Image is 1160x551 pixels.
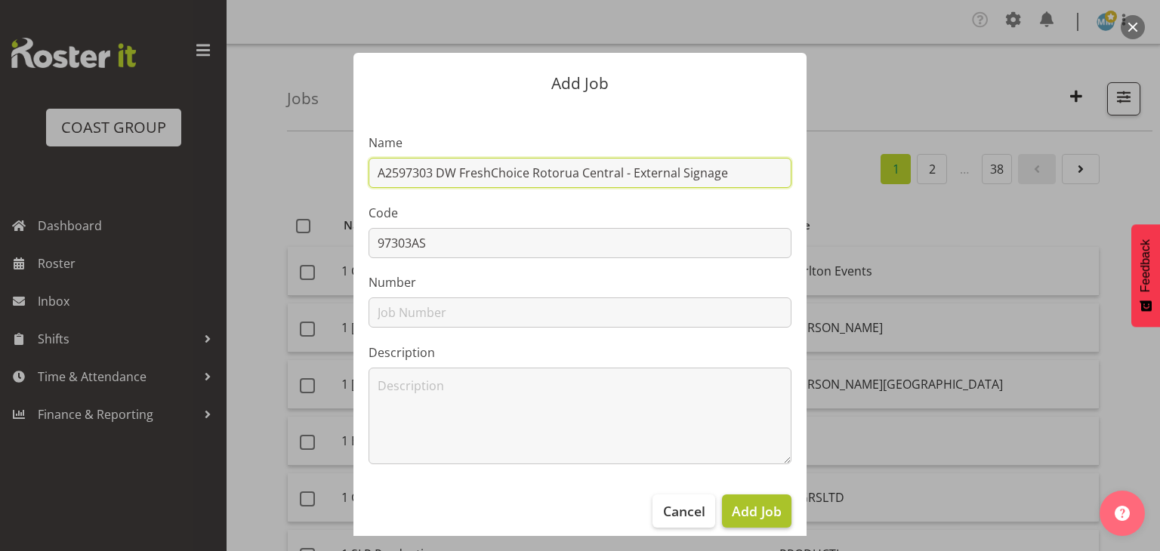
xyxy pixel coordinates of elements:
button: Cancel [652,494,714,528]
input: Job Number [369,297,791,328]
img: help-xxl-2.png [1115,506,1130,521]
label: Description [369,343,791,362]
button: Feedback - Show survey [1131,224,1160,327]
span: Feedback [1139,239,1152,292]
button: Add Job [722,494,791,528]
span: Cancel [663,501,705,521]
label: Number [369,273,791,291]
label: Name [369,134,791,152]
input: Job Code [369,228,791,258]
p: Add Job [369,75,791,91]
input: Job Name [369,158,791,188]
span: Add Job [732,501,782,521]
label: Code [369,204,791,222]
